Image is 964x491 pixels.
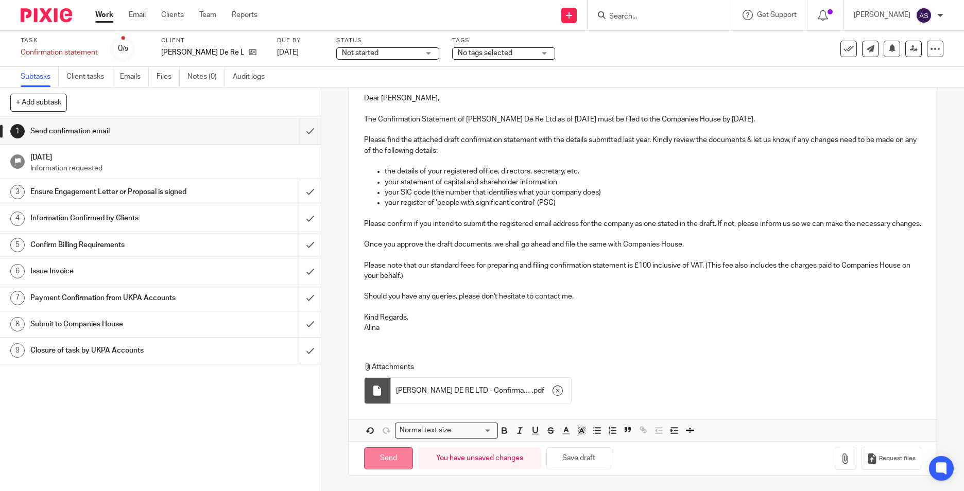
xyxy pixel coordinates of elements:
div: 6 [10,264,25,278]
p: [PERSON_NAME] [854,10,910,20]
span: Not started [342,49,378,57]
span: No tags selected [458,49,512,57]
p: Alina [364,323,921,333]
div: 5 [10,238,25,252]
p: Please confirm if you intend to submit the registered email address for the company as one stated... [364,219,921,229]
p: Please note that our standard fees for preparing and filing confirmation statement is £100 inclus... [364,260,921,282]
a: Reports [232,10,257,20]
p: [PERSON_NAME] De Re Ltd [161,47,244,58]
span: Normal text size [398,425,454,436]
label: Task [21,37,98,45]
div: 8 [10,317,25,331]
button: + Add subtask [10,94,67,111]
p: Dear [PERSON_NAME], [364,93,921,103]
p: Please find the attached draft confirmation statement with the details submitted last year. Kindl... [364,135,921,156]
input: Send [364,447,413,469]
div: 7 [10,291,25,305]
a: Notes (0) [187,67,225,87]
div: Confirmation statement [21,47,98,58]
p: Attachments [364,362,903,372]
div: . [391,378,571,404]
div: 0 [118,43,128,55]
input: Search [608,12,701,22]
p: your register of ‘people with significant control’ (PSC) [385,198,921,208]
span: Get Support [757,11,797,19]
h1: Payment Confirmation from UKPA Accounts [30,290,203,306]
small: /9 [123,46,128,52]
h1: Information Confirmed by Clients [30,211,203,226]
input: Search for option [455,425,492,436]
p: Once you approve the draft documents, we shall go ahead and file the same with Companies House. [364,239,921,250]
label: Status [336,37,439,45]
h1: Issue Invoice [30,264,203,279]
label: Tags [452,37,555,45]
h1: Confirm Billing Requirements [30,237,203,253]
div: 4 [10,212,25,226]
img: Pixie [21,8,72,22]
a: Email [129,10,146,20]
a: Emails [120,67,149,87]
div: 3 [10,185,25,199]
a: Clients [161,10,184,20]
p: Should you have any queries, please don't hesitate to contact me. [364,291,921,302]
h1: Send confirmation email [30,124,203,139]
div: 1 [10,124,25,138]
a: Team [199,10,216,20]
span: [DATE] [277,49,299,56]
a: Audit logs [233,67,272,87]
h1: Ensure Engagement Letter or Proposal is signed [30,184,203,200]
img: svg%3E [916,7,932,24]
p: your SIC code (the number that identifies what your company does) [385,187,921,198]
p: your statement of capital and shareholder information [385,177,921,187]
a: Client tasks [66,67,112,87]
p: The Confirmation Statement of [PERSON_NAME] De Re Ltd as of [DATE] must be filed to the Companies... [364,114,921,125]
h1: Closure of task by UKPA Accounts [30,343,203,358]
span: Request files [879,454,916,463]
label: Due by [277,37,323,45]
h1: Submit to Companies House [30,317,203,332]
button: Request files [862,447,921,470]
div: 9 [10,343,25,358]
p: Kind Regards, [364,312,921,323]
label: Client [161,37,264,45]
a: Subtasks [21,67,59,87]
span: pdf [533,385,544,396]
h1: [DATE] [30,150,311,163]
a: Files [157,67,180,87]
p: Information requested [30,163,311,173]
div: You have unsaved changes [418,447,541,469]
span: [PERSON_NAME] DE RE LTD - Confirmation Statement details made up to [DATE] (1) [396,385,532,396]
a: Work [95,10,113,20]
p: the details of your registered office, directors, secretary, etc. [385,166,921,177]
div: Search for option [395,423,498,439]
button: Save draft [546,447,611,469]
